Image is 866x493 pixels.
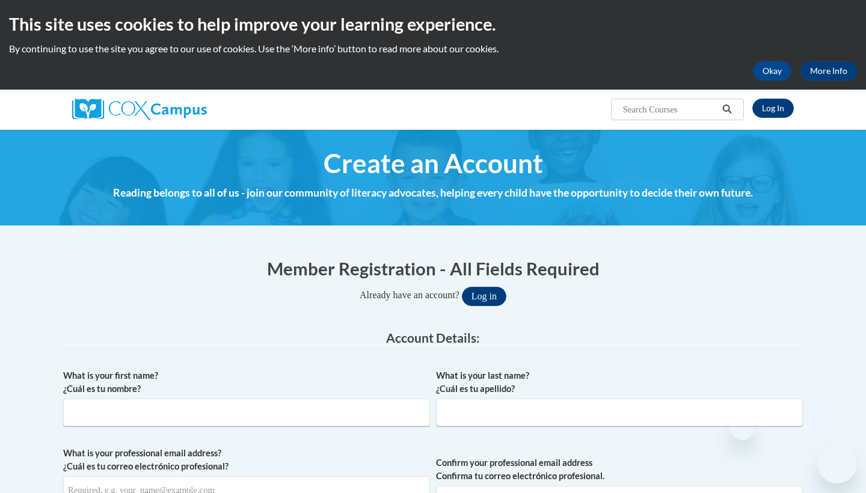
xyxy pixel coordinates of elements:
input: Metadata input [63,399,430,426]
input: Search Courses [622,102,718,117]
iframe: Close message [730,416,754,440]
label: Confirm your professional email address Confirma tu correo electrónico profesional. [436,456,803,483]
button: Okay [753,61,791,81]
label: What is your professional email address? ¿Cuál es tu correo electrónico profesional? [63,447,430,473]
span: Already have an account? [360,290,459,300]
button: Log in [462,287,506,306]
label: What is your first name? ¿Cuál es tu nombre? [63,369,430,396]
a: Log In [752,99,794,118]
a: More Info [800,61,857,81]
span: Create an Account [324,147,543,179]
button: Search [718,102,736,117]
img: Cox Campus [72,99,207,120]
p: By continuing to use the site you agree to our use of cookies. Use the ‘More info’ button to read... [9,42,857,55]
span: Account Details: [386,330,480,345]
h1: Member Registration - All Fields Required [63,256,803,281]
input: Metadata input [436,399,803,426]
iframe: Button to launch messaging window [818,445,856,483]
label: What is your last name? ¿Cuál es tu apellido? [436,369,803,396]
h4: Reading belongs to all of us - join our community of literacy advocates, helping every child have... [63,185,803,201]
h2: This site uses cookies to help improve your learning experience. [9,12,857,36]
